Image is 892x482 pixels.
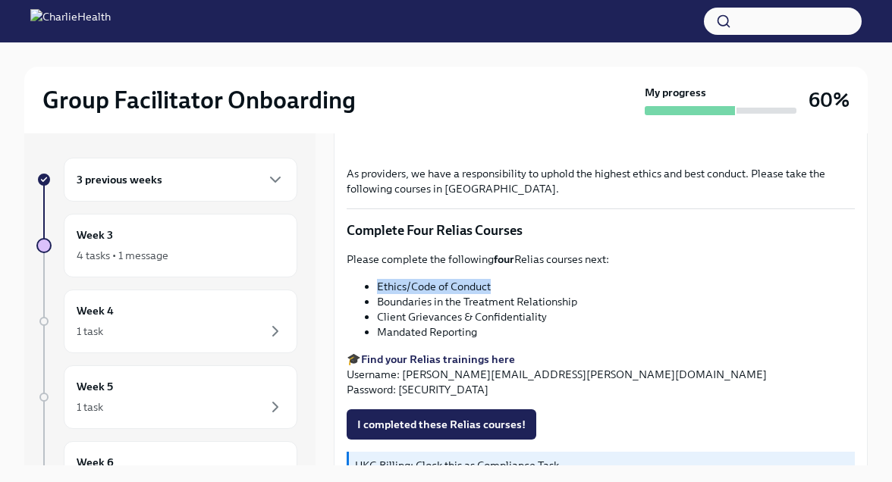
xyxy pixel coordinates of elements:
[77,227,113,243] h6: Week 3
[377,279,855,294] li: Ethics/Code of Conduct
[347,352,855,397] p: 🎓 Username: [PERSON_NAME][EMAIL_ADDRESS][PERSON_NAME][DOMAIN_NAME] Password: [SECURITY_DATA]
[30,9,111,33] img: CharlieHealth
[64,158,297,202] div: 3 previous weeks
[36,290,297,353] a: Week 41 task
[377,294,855,309] li: Boundaries in the Treatment Relationship
[42,85,356,115] h2: Group Facilitator Onboarding
[77,454,114,471] h6: Week 6
[77,171,162,188] h6: 3 previous weeks
[347,221,855,239] p: Complete Four Relias Courses
[77,399,103,415] div: 1 task
[347,166,855,196] p: As providers, we have a responsibility to uphold the highest ethics and best conduct. Please take...
[645,85,706,100] strong: My progress
[377,324,855,340] li: Mandated Reporting
[809,86,850,114] h3: 60%
[347,409,536,440] button: I completed these Relias courses!
[347,252,855,267] p: Please complete the following Relias courses next:
[377,309,855,324] li: Client Grievances & Confidentiality
[357,417,526,432] span: I completed these Relias courses!
[77,378,113,395] h6: Week 5
[77,248,168,263] div: 4 tasks • 1 message
[494,252,514,266] strong: four
[36,365,297,429] a: Week 51 task
[36,214,297,277] a: Week 34 tasks • 1 message
[77,302,114,319] h6: Week 4
[355,458,849,473] p: UKG Billing: Clock this as Compliance Task
[361,352,515,366] a: Find your Relias trainings here
[77,324,103,339] div: 1 task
